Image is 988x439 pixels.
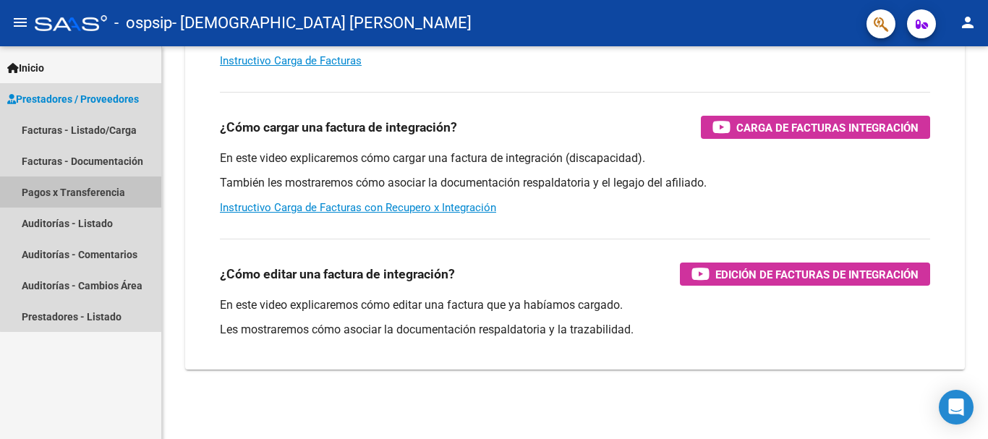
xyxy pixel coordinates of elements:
[12,14,29,31] mat-icon: menu
[220,150,930,166] p: En este video explicaremos cómo cargar una factura de integración (discapacidad).
[220,264,455,284] h3: ¿Cómo editar una factura de integración?
[172,7,472,39] span: - [DEMOGRAPHIC_DATA] [PERSON_NAME]
[220,297,930,313] p: En este video explicaremos cómo editar una factura que ya habíamos cargado.
[220,201,496,214] a: Instructivo Carga de Facturas con Recupero x Integración
[114,7,172,39] span: - ospsip
[715,265,919,284] span: Edición de Facturas de integración
[7,91,139,107] span: Prestadores / Proveedores
[959,14,976,31] mat-icon: person
[939,390,974,425] div: Open Intercom Messenger
[701,116,930,139] button: Carga de Facturas Integración
[220,175,930,191] p: También les mostraremos cómo asociar la documentación respaldatoria y el legajo del afiliado.
[736,119,919,137] span: Carga de Facturas Integración
[220,117,457,137] h3: ¿Cómo cargar una factura de integración?
[220,54,362,67] a: Instructivo Carga de Facturas
[220,322,930,338] p: Les mostraremos cómo asociar la documentación respaldatoria y la trazabilidad.
[7,60,44,76] span: Inicio
[680,263,930,286] button: Edición de Facturas de integración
